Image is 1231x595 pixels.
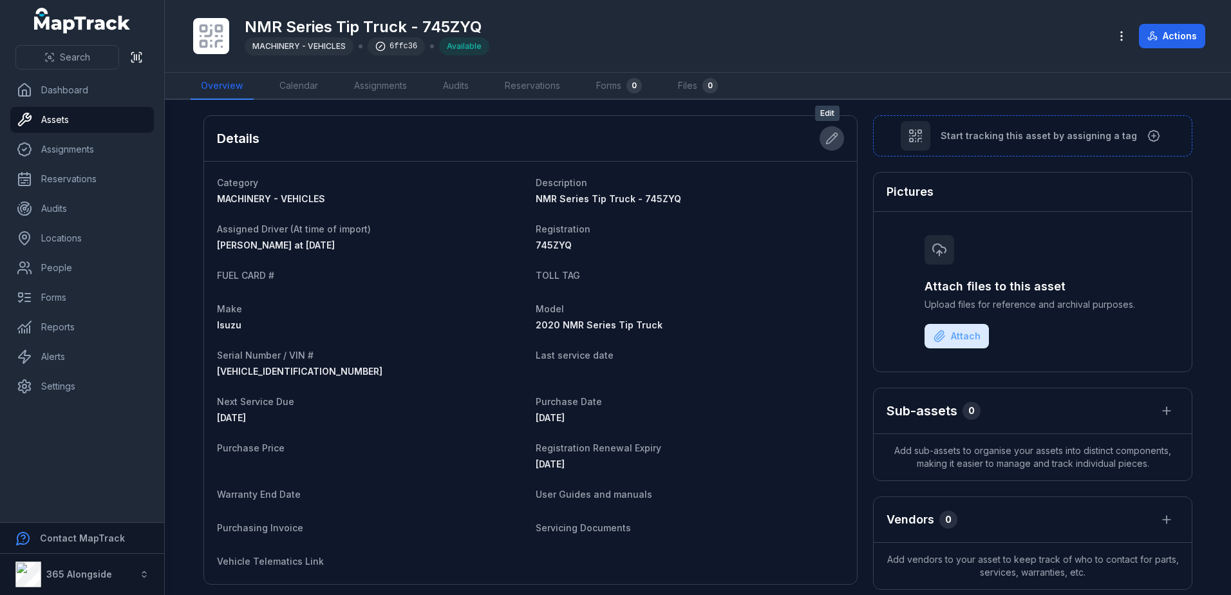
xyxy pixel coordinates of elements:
[941,129,1137,142] span: Start tracking this asset by assigning a tag
[46,569,112,580] strong: 365 Alongside
[874,543,1192,589] span: Add vendors to your asset to keep track of who to contact for parts, services, warranties, etc.
[217,412,246,423] time: 01/09/2026, 10:00:00 am
[874,434,1192,480] span: Add sub-assets to organise your assets into distinct components, making it easier to manage and t...
[217,240,335,250] span: [PERSON_NAME] at [DATE]
[10,137,154,162] a: Assignments
[536,303,564,314] span: Model
[252,41,346,51] span: MACHINERY - VEHICLES
[217,556,324,567] span: Vehicle Telematics Link
[217,319,241,330] span: Isuzu
[536,489,652,500] span: User Guides and manuals
[815,106,840,121] span: Edit
[217,442,285,453] span: Purchase Price
[10,344,154,370] a: Alerts
[217,350,314,361] span: Serial Number / VIN #
[10,255,154,281] a: People
[536,240,572,250] span: 745ZYQ
[925,278,1141,296] h3: Attach files to this asset
[217,396,294,407] span: Next Service Due
[191,73,254,100] a: Overview
[217,270,274,281] span: FUEL CARD #
[536,458,565,469] time: 10/05/2025, 10:00:00 am
[536,442,661,453] span: Registration Renewal Expiry
[217,489,301,500] span: Warranty End Date
[536,412,565,423] span: [DATE]
[1139,24,1205,48] button: Actions
[217,366,382,377] span: [VEHICLE_IDENTIFICATION_NUMBER]
[887,511,934,529] h3: Vendors
[887,183,934,201] h3: Pictures
[217,129,259,147] h2: Details
[344,73,417,100] a: Assignments
[536,522,631,533] span: Servicing Documents
[925,324,989,348] button: Attach
[10,196,154,222] a: Audits
[10,373,154,399] a: Settings
[873,115,1192,156] button: Start tracking this asset by assigning a tag
[10,107,154,133] a: Assets
[217,223,371,234] span: Assigned Driver (At time of import)
[269,73,328,100] a: Calendar
[887,402,957,420] h2: Sub-assets
[536,223,590,234] span: Registration
[702,78,718,93] div: 0
[245,17,489,37] h1: NMR Series Tip Truck - 745ZYQ
[939,511,957,529] div: 0
[536,350,614,361] span: Last service date
[10,77,154,103] a: Dashboard
[536,412,565,423] time: 04/01/2020, 10:00:00 am
[34,8,131,33] a: MapTrack
[536,396,602,407] span: Purchase Date
[536,177,587,188] span: Description
[368,37,425,55] div: 6ffc36
[536,193,681,204] span: NMR Series Tip Truck - 745ZYQ
[433,73,479,100] a: Audits
[10,314,154,340] a: Reports
[217,303,242,314] span: Make
[963,402,981,420] div: 0
[626,78,642,93] div: 0
[217,522,303,533] span: Purchasing Invoice
[494,73,570,100] a: Reservations
[586,73,652,100] a: Forms0
[15,45,119,70] button: Search
[217,193,325,204] span: MACHINERY - VEHICLES
[217,177,258,188] span: Category
[536,458,565,469] span: [DATE]
[668,73,728,100] a: Files0
[60,51,90,64] span: Search
[10,225,154,251] a: Locations
[10,285,154,310] a: Forms
[10,166,154,192] a: Reservations
[217,412,246,423] span: [DATE]
[439,37,489,55] div: Available
[40,533,125,543] strong: Contact MapTrack
[925,298,1141,311] span: Upload files for reference and archival purposes.
[536,270,580,281] span: TOLL TAG
[536,319,662,330] span: 2020 NMR Series Tip Truck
